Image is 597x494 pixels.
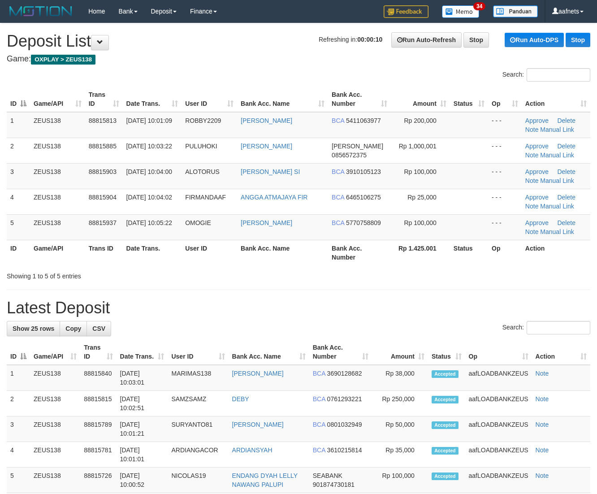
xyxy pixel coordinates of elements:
span: Rp 100,000 [404,168,436,175]
span: BCA [332,168,344,175]
span: Accepted [432,396,459,403]
a: Manual Link [540,152,574,159]
a: Delete [557,143,575,150]
a: [PERSON_NAME] [232,370,284,377]
a: Note [525,203,539,210]
a: [PERSON_NAME] [241,219,292,226]
th: Op [488,240,522,265]
td: 5 [7,468,30,493]
td: SURYANTO81 [168,416,228,442]
span: Rp 100,000 [404,219,436,226]
th: Game/API [30,240,85,265]
span: Accepted [432,370,459,378]
td: aafLOADBANKZEUS [465,442,532,468]
td: aafLOADBANKZEUS [465,365,532,391]
span: [DATE] 10:04:00 [126,168,172,175]
span: FIRMANDAAF [185,194,226,201]
span: Accepted [432,421,459,429]
th: User ID: activate to sort column ascending [168,339,228,365]
td: ZEUS138 [30,138,85,163]
th: Bank Acc. Name: activate to sort column ascending [229,339,309,365]
td: aafLOADBANKZEUS [465,416,532,442]
a: Note [536,472,549,479]
span: 88815904 [89,194,117,201]
th: Op: activate to sort column ascending [488,87,522,112]
a: Manual Link [540,126,574,133]
span: 88815885 [89,143,117,150]
td: - - - [488,214,522,240]
a: Note [525,152,539,159]
a: Delete [557,168,575,175]
th: User ID: activate to sort column ascending [182,87,237,112]
span: BCA [313,446,325,454]
th: ID: activate to sort column descending [7,87,30,112]
span: BCA [313,395,325,403]
span: 88815903 [89,168,117,175]
td: 3 [7,416,30,442]
span: Accepted [432,447,459,455]
input: Search: [527,321,590,334]
td: 88815840 [80,365,116,391]
img: MOTION_logo.png [7,4,75,18]
th: Action: activate to sort column ascending [532,339,590,365]
span: Copy [65,325,81,332]
span: Show 25 rows [13,325,54,332]
th: User ID [182,240,237,265]
a: Approve [525,219,549,226]
td: [DATE] 10:00:52 [117,468,168,493]
td: 2 [7,391,30,416]
span: CSV [92,325,105,332]
td: NICOLAS19 [168,468,228,493]
td: [DATE] 10:01:01 [117,442,168,468]
th: ID [7,240,30,265]
img: Button%20Memo.svg [442,5,480,18]
input: Search: [527,68,590,82]
a: ARDIANSYAH [232,446,273,454]
td: Rp 100,000 [372,468,428,493]
span: Copy 3910105123 to clipboard [346,168,381,175]
a: Copy [60,321,87,336]
span: [DATE] 10:01:09 [126,117,172,124]
td: ZEUS138 [30,112,85,138]
span: Copy 0801032949 to clipboard [327,421,362,428]
span: Rp 200,000 [404,117,436,124]
span: BCA [332,117,344,124]
td: 88815726 [80,468,116,493]
td: ZEUS138 [30,214,85,240]
th: Game/API: activate to sort column ascending [30,87,85,112]
td: 1 [7,112,30,138]
td: ZEUS138 [30,189,85,214]
td: MARIMAS138 [168,365,228,391]
a: Note [536,395,549,403]
span: ROBBY2209 [185,117,221,124]
a: Approve [525,194,549,201]
a: [PERSON_NAME] [241,117,292,124]
a: Approve [525,143,549,150]
span: Copy 6465106275 to clipboard [346,194,381,201]
a: DEBY [232,395,249,403]
a: Run Auto-Refresh [391,32,462,48]
td: [DATE] 10:01:21 [117,416,168,442]
th: Trans ID [85,240,123,265]
span: Copy 901874730181 to clipboard [313,481,355,488]
span: 88815813 [89,117,117,124]
img: Feedback.jpg [384,5,428,18]
td: 1 [7,365,30,391]
span: [DATE] 10:03:22 [126,143,172,150]
td: SAMZSAMZ [168,391,228,416]
td: aafLOADBANKZEUS [465,391,532,416]
th: Bank Acc. Number [328,240,390,265]
span: [PERSON_NAME] [332,143,383,150]
th: Rp 1.425.001 [391,240,450,265]
td: 88815789 [80,416,116,442]
a: ANGGA ATMAJAYA FIR [241,194,307,201]
td: - - - [488,163,522,189]
span: Copy 5770758809 to clipboard [346,219,381,226]
td: Rp 250,000 [372,391,428,416]
span: Copy 3690128682 to clipboard [327,370,362,377]
span: PULUHOKI [185,143,217,150]
span: BCA [313,421,325,428]
th: Bank Acc. Name: activate to sort column ascending [237,87,328,112]
span: OXPLAY > ZEUS138 [31,55,95,65]
a: Manual Link [540,203,574,210]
